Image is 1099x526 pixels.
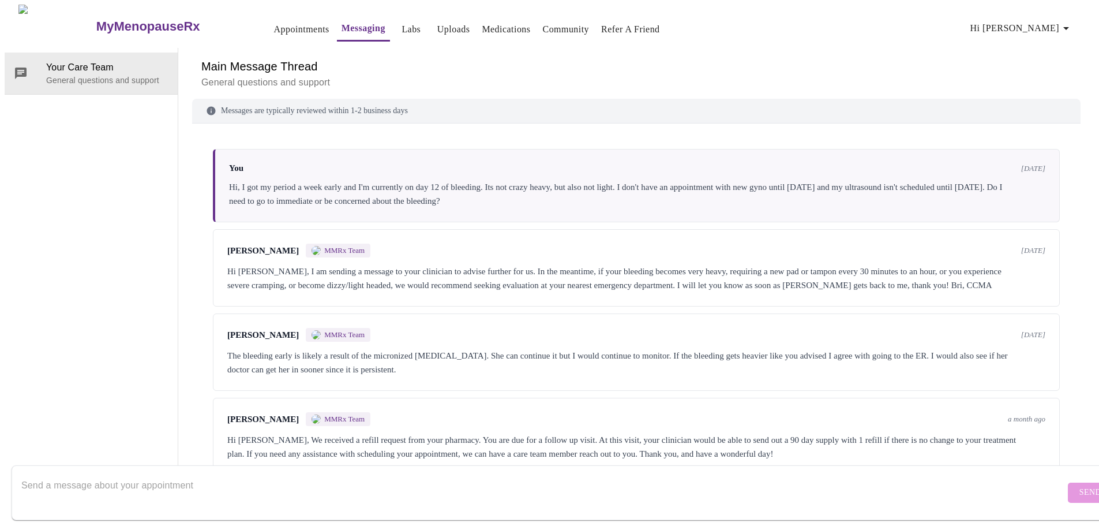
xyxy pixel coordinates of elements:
[1021,246,1045,255] span: [DATE]
[227,433,1045,461] div: Hi [PERSON_NAME], We received a refill request from your pharmacy. You are due for a follow up vi...
[227,349,1045,376] div: The bleeding early is likely a result of the micronized [MEDICAL_DATA]. She can continue it but I...
[201,57,1071,76] h6: Main Message Thread
[324,330,365,340] span: MMRx Team
[201,76,1071,89] p: General questions and support
[1021,330,1045,340] span: [DATE]
[966,17,1078,40] button: Hi [PERSON_NAME]
[538,18,594,41] button: Community
[324,246,365,255] span: MMRx Team
[46,74,168,86] p: General questions and support
[437,21,470,38] a: Uploads
[324,415,365,424] span: MMRx Team
[269,18,334,41] button: Appointments
[227,415,299,424] span: [PERSON_NAME]
[477,18,535,41] button: Medications
[402,21,421,38] a: Labs
[229,163,243,173] span: You
[312,330,321,340] img: MMRX
[96,19,200,34] h3: MyMenopauseRx
[5,53,178,94] div: Your Care TeamGeneral questions and support
[433,18,475,41] button: Uploads
[601,21,660,38] a: Refer a Friend
[1021,164,1045,173] span: [DATE]
[970,20,1073,36] span: Hi [PERSON_NAME]
[192,99,1081,124] div: Messages are typically reviewed within 1-2 business days
[543,21,590,38] a: Community
[46,61,168,74] span: Your Care Team
[482,21,530,38] a: Medications
[229,180,1045,208] div: Hi, I got my period a week early and I'm currently on day 12 of bleeding. Its not crazy heavy, bu...
[227,330,299,340] span: [PERSON_NAME]
[342,20,385,36] a: Messaging
[312,246,321,255] img: MMRX
[312,415,321,424] img: MMRX
[21,474,1065,511] textarea: Send a message about your appointment
[18,5,95,48] img: MyMenopauseRx Logo
[337,17,390,42] button: Messaging
[393,18,430,41] button: Labs
[227,264,1045,292] div: Hi [PERSON_NAME], I am sending a message to your clinician to advise further for us. In the meant...
[597,18,665,41] button: Refer a Friend
[1008,415,1045,424] span: a month ago
[227,246,299,256] span: [PERSON_NAME]
[274,21,329,38] a: Appointments
[95,6,246,47] a: MyMenopauseRx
